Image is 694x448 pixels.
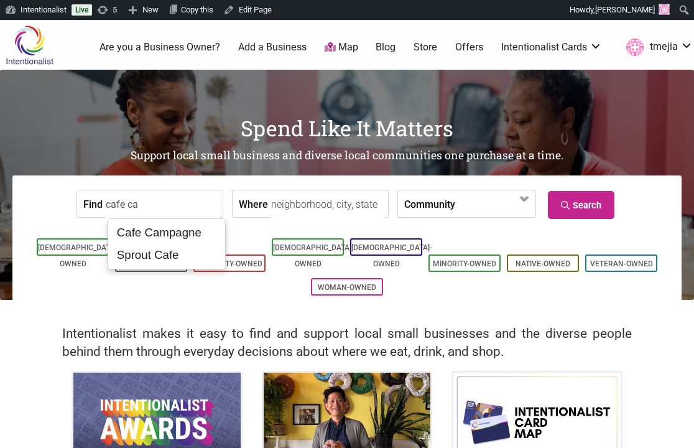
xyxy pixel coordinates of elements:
[62,325,632,361] h2: Intentionalist makes it easy to find and support local small businesses and the diverse people be...
[590,259,653,268] a: Veteran-Owned
[83,190,103,217] label: Find
[318,283,376,292] a: Woman-Owned
[325,40,358,55] a: Map
[404,190,455,217] label: Community
[271,190,385,218] input: neighborhood, city, state
[72,4,92,16] a: Live
[112,244,221,266] div: Sprout Cafe
[620,36,693,58] a: tmejia
[106,190,220,218] input: a business, product, service
[414,40,437,54] a: Store
[197,259,262,268] a: Disability-Owned
[595,5,655,14] span: [PERSON_NAME]
[99,40,220,54] a: Are you a Business Owner?
[112,222,221,244] div: Cafe Campagne
[239,190,268,217] label: Where
[433,259,496,268] a: Minority-Owned
[273,243,354,268] a: [DEMOGRAPHIC_DATA]-Owned
[455,40,483,54] a: Offers
[38,243,119,268] a: [DEMOGRAPHIC_DATA]-Owned
[501,40,602,54] a: Intentionalist Cards
[376,40,396,54] a: Blog
[548,191,614,219] a: Search
[516,259,570,268] a: Native-Owned
[351,243,432,268] a: [DEMOGRAPHIC_DATA]-Owned
[238,40,307,54] a: Add a Business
